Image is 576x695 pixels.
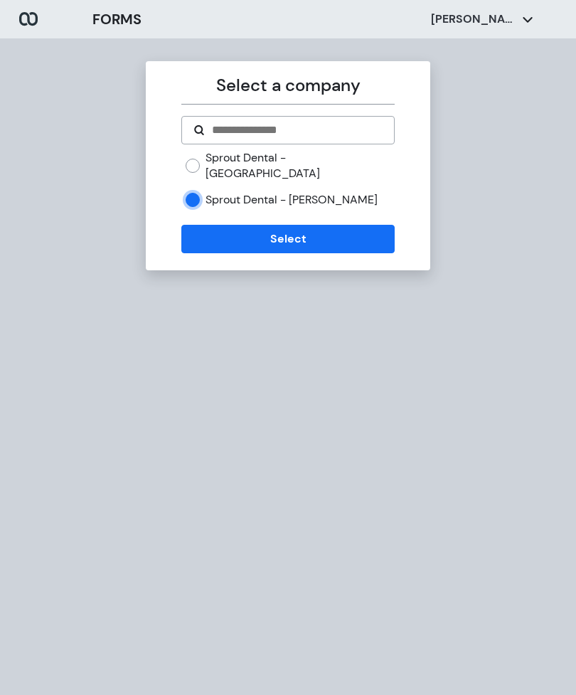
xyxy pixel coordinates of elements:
[206,150,394,181] label: Sprout Dental - [GEOGRAPHIC_DATA]
[181,225,394,253] button: Select
[92,9,142,30] h3: FORMS
[181,73,394,98] p: Select a company
[431,11,516,27] p: [PERSON_NAME]
[210,122,382,139] input: Search
[206,192,378,208] label: Sprout Dental - [PERSON_NAME]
